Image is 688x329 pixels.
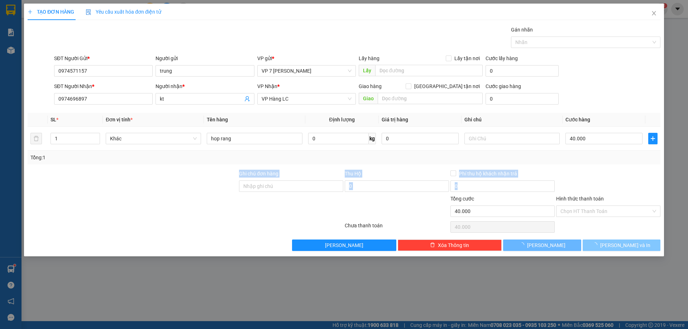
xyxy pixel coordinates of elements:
th: Ghi chú [462,113,563,127]
span: SL [51,117,56,122]
input: Ghi Chú [464,133,560,144]
span: Giao hàng [359,83,382,89]
button: Close [644,4,664,24]
input: 0 [382,133,459,144]
span: Yêu cầu xuất hóa đơn điện tử [86,9,161,15]
span: Khác [110,133,197,144]
label: Cước giao hàng [486,83,521,89]
b: Sao Việt [43,17,87,29]
span: VP Hàng LC [262,93,352,104]
span: [PERSON_NAME] và In [600,241,650,249]
span: [PERSON_NAME] [325,241,363,249]
span: plus [649,136,657,141]
span: Đơn vị tính [106,117,133,122]
span: delete [430,242,435,248]
span: Cước hàng [565,117,590,122]
label: Hình thức thanh toán [556,196,604,202]
div: VP gửi [257,54,356,62]
span: Tổng cước [450,196,474,202]
span: VP 7 Phạm Văn Đồng [262,66,352,76]
div: Người gửi [156,54,254,62]
img: icon [86,9,91,15]
button: [PERSON_NAME] [292,240,396,251]
h2: VP Nhận: VP [PERSON_NAME] [38,42,173,87]
input: Dọc đường [375,65,483,76]
span: [GEOGRAPHIC_DATA] tận nơi [411,82,483,90]
span: loading [519,242,527,247]
span: Thu Hộ [345,171,361,176]
span: TẠO ĐƠN HÀNG [28,9,74,15]
span: kg [369,133,376,144]
span: plus [28,9,33,14]
span: Lấy tận nơi [451,54,483,62]
img: logo.jpg [4,6,40,42]
input: VD: Bàn, Ghế [207,133,302,144]
div: SĐT Người Nhận [54,82,153,90]
input: Cước lấy hàng [486,65,559,77]
span: loading [592,242,600,247]
label: Cước lấy hàng [486,55,518,61]
button: delete [30,133,42,144]
span: [PERSON_NAME] [527,241,565,249]
label: Gán nhãn [511,27,533,33]
div: Người nhận [156,82,254,90]
button: plus [648,133,658,144]
button: [PERSON_NAME] [503,240,581,251]
span: Định lượng [329,117,355,122]
h2: 3IC5WYFF [4,42,58,53]
input: Ghi chú đơn hàng [239,180,343,192]
input: Dọc đường [378,93,483,104]
span: Giao [359,93,378,104]
input: Cước giao hàng [486,93,559,105]
span: Lấy hàng [359,55,379,61]
button: [PERSON_NAME] và In [583,240,660,251]
b: [DOMAIN_NAME] [96,6,173,18]
span: Phí thu hộ khách nhận trả [456,170,520,178]
button: deleteXóa Thông tin [398,240,502,251]
div: SĐT Người Gửi [54,54,153,62]
span: VP Nhận [257,83,277,89]
label: Ghi chú đơn hàng [239,171,278,176]
span: close [651,10,657,16]
span: user-add [244,96,250,102]
div: Tổng: 1 [30,154,266,161]
span: Tên hàng [207,117,228,122]
div: Chưa thanh toán [344,222,450,234]
span: Lấy [359,65,375,76]
span: Giá trị hàng [382,117,408,122]
span: Xóa Thông tin [438,241,469,249]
